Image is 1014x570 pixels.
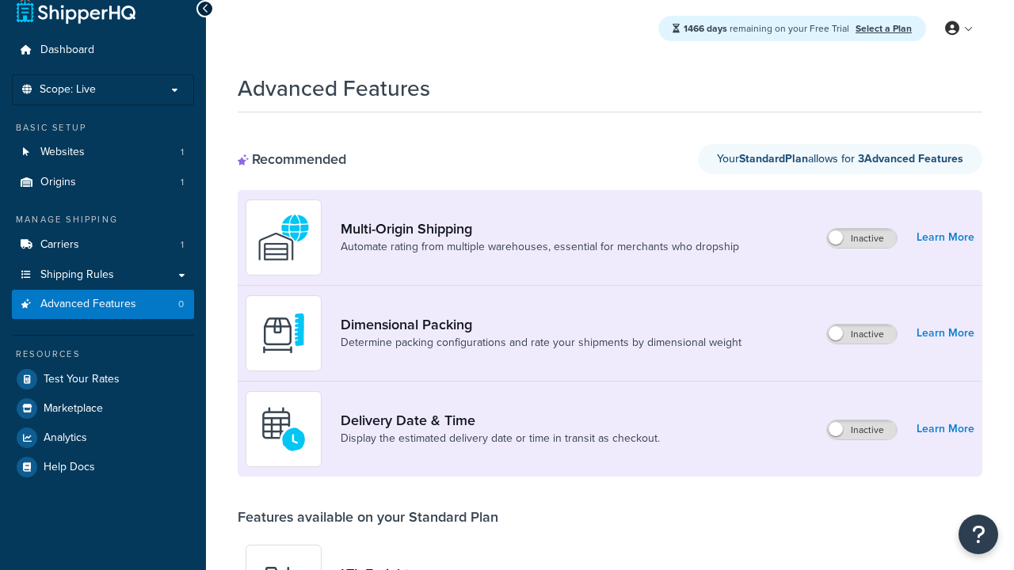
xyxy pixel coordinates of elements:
[40,146,85,159] span: Websites
[858,150,963,167] strong: 3 Advanced Feature s
[238,73,430,104] h1: Advanced Features
[40,298,136,311] span: Advanced Features
[40,238,79,252] span: Carriers
[12,168,194,197] a: Origins1
[12,213,194,226] div: Manage Shipping
[40,83,96,97] span: Scope: Live
[12,424,194,452] a: Analytics
[739,150,808,167] strong: Standard Plan
[12,230,194,260] a: Carriers1
[12,260,194,290] a: Shipping Rules
[341,220,739,237] a: Multi-Origin Shipping
[40,268,114,282] span: Shipping Rules
[827,229,897,248] label: Inactive
[44,431,87,445] span: Analytics
[44,373,120,386] span: Test Your Rates
[44,461,95,474] span: Help Docs
[341,316,741,333] a: Dimensional Packing
[256,306,311,361] img: DTVBYsAAAAAASUVORK5CYII=
[12,36,194,65] a: Dashboard
[856,21,912,36] a: Select a Plan
[181,176,184,189] span: 1
[827,325,897,344] label: Inactive
[181,146,184,159] span: 1
[917,418,974,440] a: Learn More
[12,168,194,197] li: Origins
[12,230,194,260] li: Carriers
[684,21,852,36] span: remaining on your Free Trial
[684,21,727,36] strong: 1466 days
[12,453,194,481] a: Help Docs
[40,176,76,189] span: Origins
[256,401,311,457] img: gfkeb5ejjkALwAAAABJRU5ErkJggg==
[12,365,194,393] a: Test Your Rates
[959,515,998,554] button: Open Resource Center
[341,412,660,429] a: Delivery Date & Time
[917,226,974,249] a: Learn More
[40,44,94,57] span: Dashboard
[341,335,741,351] a: Determine packing configurations and rate your shipments by dimensional weight
[12,138,194,167] li: Websites
[12,348,194,361] div: Resources
[917,322,974,344] a: Learn More
[12,290,194,319] li: Advanced Features
[12,290,194,319] a: Advanced Features0
[181,238,184,252] span: 1
[12,394,194,423] a: Marketplace
[12,138,194,167] a: Websites1
[238,508,498,526] div: Features available on your Standard Plan
[238,150,346,168] div: Recommended
[256,210,311,265] img: WatD5o0RtDAAAAAElFTkSuQmCC
[12,121,194,135] div: Basic Setup
[44,402,103,416] span: Marketplace
[341,431,660,446] a: Display the estimated delivery date or time in transit as checkout.
[178,298,184,311] span: 0
[827,420,897,439] label: Inactive
[341,239,739,255] a: Automate rating from multiple warehouses, essential for merchants who dropship
[717,150,858,167] span: Your allows for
